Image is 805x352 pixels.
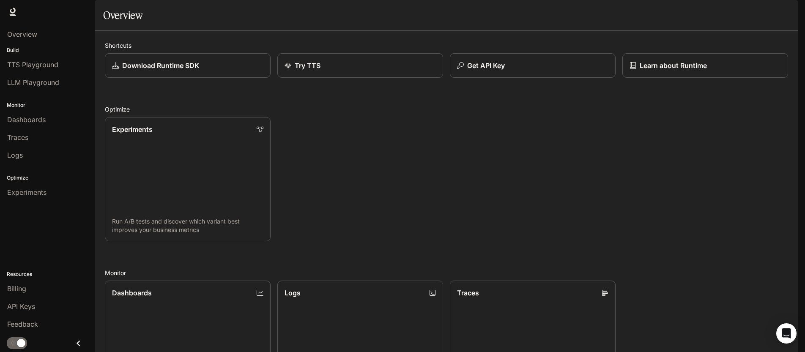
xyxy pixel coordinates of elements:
[105,105,788,114] h2: Optimize
[295,60,320,71] p: Try TTS
[105,41,788,50] h2: Shortcuts
[277,53,443,78] a: Try TTS
[105,117,271,241] a: ExperimentsRun A/B tests and discover which variant best improves your business metrics
[122,60,199,71] p: Download Runtime SDK
[112,217,263,234] p: Run A/B tests and discover which variant best improves your business metrics
[640,60,707,71] p: Learn about Runtime
[467,60,505,71] p: Get API Key
[112,124,153,134] p: Experiments
[776,323,797,344] div: Open Intercom Messenger
[112,288,152,298] p: Dashboards
[103,7,142,24] h1: Overview
[622,53,788,78] a: Learn about Runtime
[457,288,479,298] p: Traces
[285,288,301,298] p: Logs
[105,268,788,277] h2: Monitor
[450,53,616,78] button: Get API Key
[105,53,271,78] a: Download Runtime SDK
